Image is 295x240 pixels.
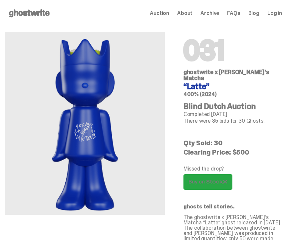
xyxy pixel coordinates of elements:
[34,32,137,215] img: Rocky's Matcha&ldquo;Latte&rdquo;
[183,91,217,98] span: 400% (2024)
[200,11,219,16] a: Archive
[150,11,169,16] a: Auction
[248,11,259,16] a: Blog
[227,11,240,16] a: FAQs
[183,149,282,156] p: Clearing Price: $500
[267,11,282,16] a: Log in
[183,112,282,117] p: Completed [DATE]
[183,140,282,146] p: Qty Sold: 30
[183,118,282,124] p: There were 85 bids for 30 Ghosts.
[177,11,192,16] a: About
[183,204,282,209] p: ghosts tell stories.
[183,166,282,172] p: Missed the drop?
[183,37,282,64] h1: 031
[183,68,269,82] span: ghostwrite x [PERSON_NAME]'s Matcha
[183,102,282,110] h4: Blind Dutch Auction
[183,82,282,90] h4: “Latte”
